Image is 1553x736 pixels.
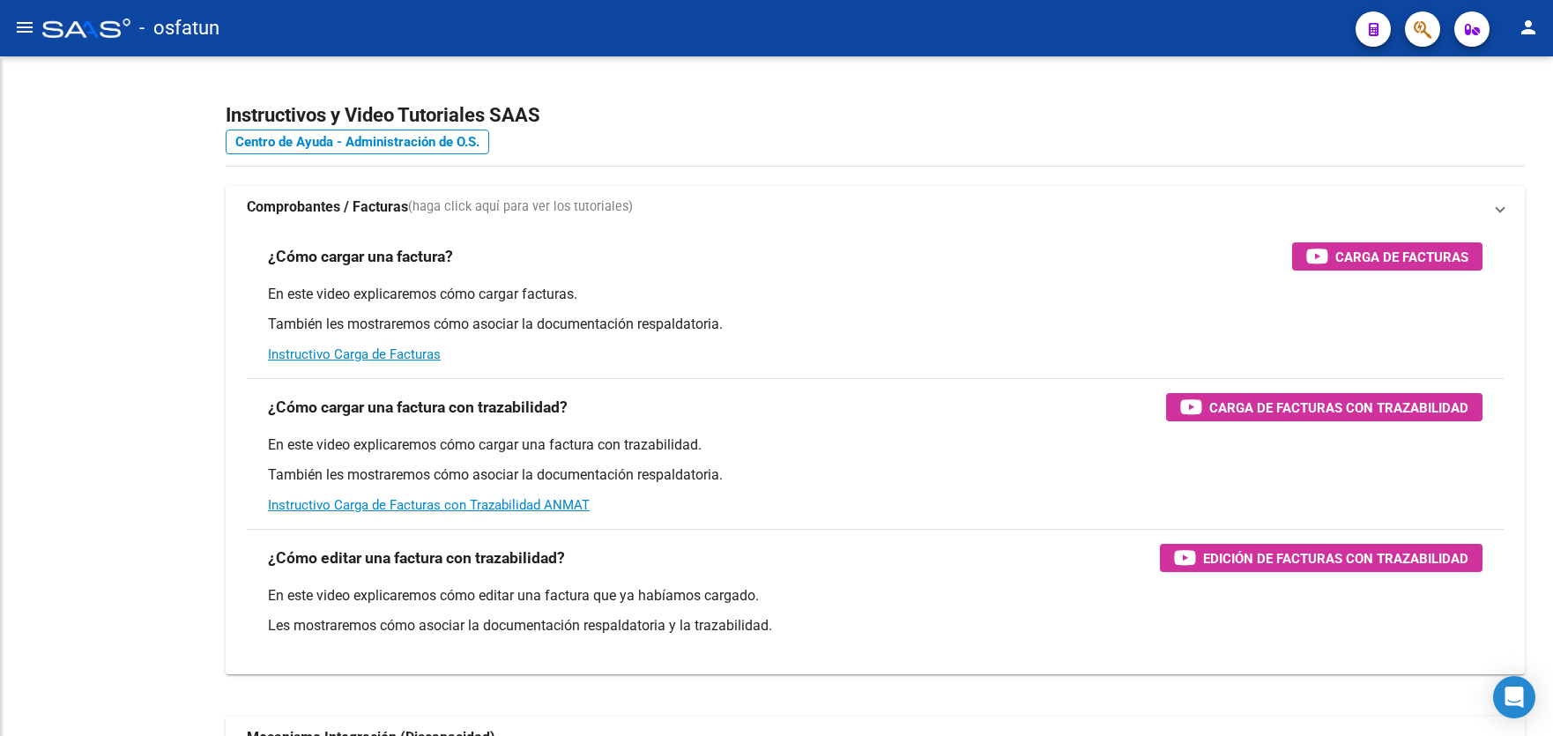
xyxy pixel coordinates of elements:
a: Centro de Ayuda - Administración de O.S. [226,130,489,154]
span: (haga click aquí para ver los tutoriales) [408,197,633,217]
strong: Comprobantes / Facturas [247,197,408,217]
a: Instructivo Carga de Facturas con Trazabilidad ANMAT [268,497,590,513]
mat-icon: menu [14,17,35,38]
mat-icon: person [1518,17,1539,38]
h2: Instructivos y Video Tutoriales SAAS [226,99,1525,132]
p: También les mostraremos cómo asociar la documentación respaldatoria. [268,465,1482,485]
span: Carga de Facturas [1335,246,1468,268]
button: Carga de Facturas [1292,242,1482,271]
p: En este video explicaremos cómo editar una factura que ya habíamos cargado. [268,586,1482,606]
h3: ¿Cómo editar una factura con trazabilidad? [268,546,565,570]
p: También les mostraremos cómo asociar la documentación respaldatoria. [268,315,1482,334]
button: Carga de Facturas con Trazabilidad [1166,393,1482,421]
div: Open Intercom Messenger [1493,676,1535,718]
p: En este video explicaremos cómo cargar una factura con trazabilidad. [268,435,1482,455]
h3: ¿Cómo cargar una factura con trazabilidad? [268,395,568,420]
button: Edición de Facturas con Trazabilidad [1160,544,1482,572]
mat-expansion-panel-header: Comprobantes / Facturas(haga click aquí para ver los tutoriales) [226,186,1525,228]
span: Edición de Facturas con Trazabilidad [1203,547,1468,569]
span: Carga de Facturas con Trazabilidad [1209,397,1468,419]
span: - osfatun [139,9,219,48]
p: Les mostraremos cómo asociar la documentación respaldatoria y la trazabilidad. [268,616,1482,636]
a: Instructivo Carga de Facturas [268,346,441,362]
div: Comprobantes / Facturas(haga click aquí para ver los tutoriales) [226,228,1525,674]
h3: ¿Cómo cargar una factura? [268,244,453,269]
p: En este video explicaremos cómo cargar facturas. [268,285,1482,304]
